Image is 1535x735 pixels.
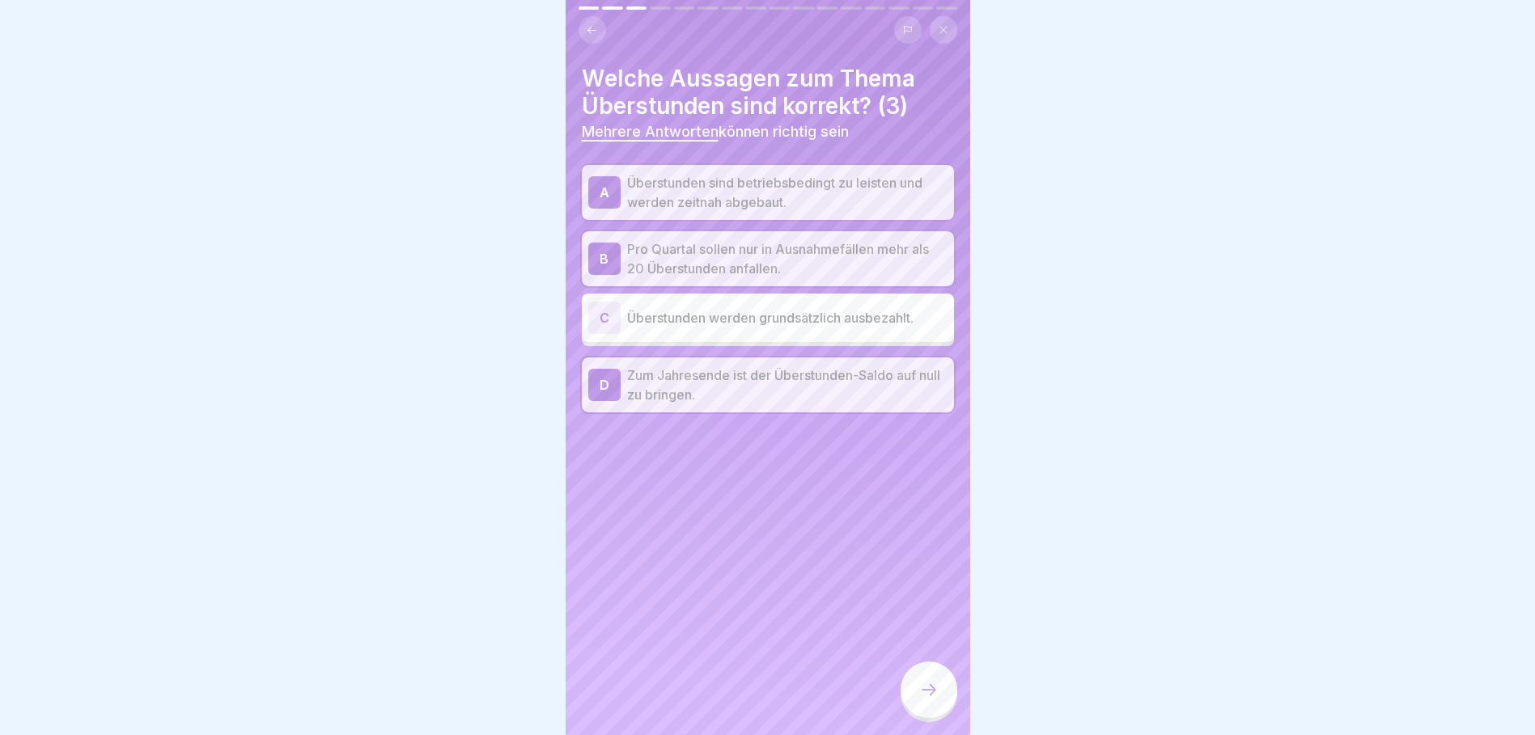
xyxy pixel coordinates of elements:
span: Mehrere Antworten [582,123,719,140]
p: können richtig sein [582,123,954,141]
p: Überstunden sind betriebsbedingt zu leisten und werden zeitnah abgebaut. [627,173,948,212]
p: Überstunden werden grundsätzlich ausbezahlt. [627,308,948,327]
h4: Welche Aussagen zum Thema Überstunden sind korrekt? (3) [582,65,954,120]
p: Pro Quartal sollen nur in Ausnahmefällen mehr als 20 Überstunden anfallen. [627,239,948,278]
p: Zum Jahresende ist der Überstunden-Saldo auf null zu bringen. [627,365,948,404]
div: B [588,243,621,275]
div: A [588,176,621,209]
div: D [588,369,621,401]
div: C [588,302,621,334]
